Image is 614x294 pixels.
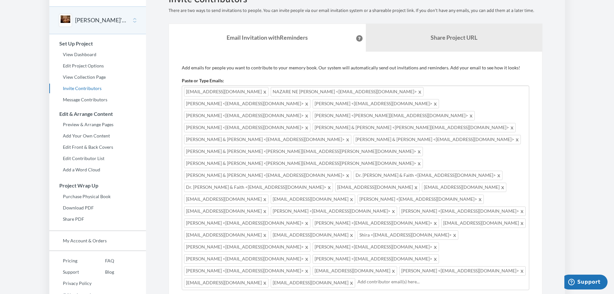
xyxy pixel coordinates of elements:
[184,278,268,288] span: [EMAIL_ADDRESS][DOMAIN_NAME]
[357,230,458,240] span: Shira <[EMAIL_ADDRESS][DOMAIN_NAME]>
[184,230,268,240] span: [EMAIL_ADDRESS][DOMAIN_NAME]
[49,72,146,82] a: View Collection Page
[184,87,268,96] span: [EMAIL_ADDRESS][DOMAIN_NAME]
[441,218,526,228] span: [EMAIL_ADDRESS][DOMAIN_NAME]
[49,267,92,277] a: Support
[49,279,92,288] a: Privacy Policy
[182,65,529,71] p: Add emails for people you want to contribute to your memory book. Our system will automatically s...
[184,266,310,276] span: [PERSON_NAME] <[EMAIL_ADDRESS][DOMAIN_NAME]>
[49,192,146,201] a: Purchase Physical Book
[357,278,527,285] input: Add contributor email(s) here...
[271,87,424,96] span: NAZARE NE [PERSON_NAME] <[EMAIL_ADDRESS][DOMAIN_NAME]>
[184,207,268,216] span: [EMAIL_ADDRESS][DOMAIN_NAME]
[184,111,310,120] span: [PERSON_NAME] <[EMAIL_ADDRESS][DOMAIN_NAME]>
[227,34,308,41] strong: Email Invitation with Reminders
[184,159,423,168] span: [PERSON_NAME] & [PERSON_NAME] <[PERSON_NAME][EMAIL_ADDRESS][PERSON_NAME][DOMAIN_NAME]>
[49,50,146,59] a: View Dashboard
[313,242,439,252] span: [PERSON_NAME] <[EMAIL_ADDRESS][DOMAIN_NAME]>
[564,275,608,291] iframe: Opens a widget where you can chat to one of our agents
[313,111,475,120] span: [PERSON_NAME] <[PERSON_NAME][EMAIL_ADDRESS][DOMAIN_NAME]>
[182,77,224,84] label: Paste or Type Emails:
[184,147,423,156] span: [PERSON_NAME] & [PERSON_NAME] <[PERSON_NAME][EMAIL_ADDRESS][PERSON_NAME][DOMAIN_NAME]>
[50,41,146,46] h3: Set Up Project
[184,99,310,108] span: [PERSON_NAME] <[EMAIL_ADDRESS][DOMAIN_NAME]>
[399,207,526,216] span: [PERSON_NAME] <[EMAIL_ADDRESS][DOMAIN_NAME]>
[49,61,146,71] a: Edit Project Options
[184,195,268,204] span: [EMAIL_ADDRESS][DOMAIN_NAME]
[49,236,146,246] a: My Account & Orders
[49,142,146,152] a: Edit Front & Back Covers
[75,16,127,25] button: [PERSON_NAME]'s Birthday Book of Memories
[313,254,439,264] span: [PERSON_NAME] <[EMAIL_ADDRESS][DOMAIN_NAME]>
[422,183,506,192] span: [EMAIL_ADDRESS][DOMAIN_NAME]
[49,214,146,224] a: Share PDF
[184,135,351,144] span: [PERSON_NAME] & [PERSON_NAME] <[EMAIL_ADDRESS][DOMAIN_NAME]>
[313,218,439,228] span: [PERSON_NAME] <[EMAIL_ADDRESS][DOMAIN_NAME]>
[184,171,351,180] span: [PERSON_NAME] & [PERSON_NAME] <[EMAIL_ADDRESS][DOMAIN_NAME]>
[49,154,146,163] a: Edit Contributor List
[271,278,355,288] span: [EMAIL_ADDRESS][DOMAIN_NAME]
[313,99,439,108] span: [PERSON_NAME] <[EMAIL_ADDRESS][DOMAIN_NAME]>
[49,95,146,105] a: Message Contributors
[49,203,146,213] a: Download PDF
[184,123,310,132] span: [PERSON_NAME] <[EMAIL_ADDRESS][DOMAIN_NAME]>
[92,256,114,266] a: FAQ
[49,131,146,141] a: Add Your Own Content
[92,267,114,277] a: Blog
[271,207,397,216] span: [PERSON_NAME] <[EMAIL_ADDRESS][DOMAIN_NAME]>
[184,254,310,264] span: [PERSON_NAME] <[EMAIL_ADDRESS][DOMAIN_NAME]>
[184,242,310,252] span: [PERSON_NAME] <[EMAIL_ADDRESS][DOMAIN_NAME]>
[184,218,310,228] span: [PERSON_NAME] <[EMAIL_ADDRESS][DOMAIN_NAME]>
[354,135,521,144] span: [PERSON_NAME] & [PERSON_NAME] <[EMAIL_ADDRESS][DOMAIN_NAME]>
[49,165,146,175] a: Add a Word Cloud
[49,256,92,266] a: Pricing
[313,266,397,276] span: [EMAIL_ADDRESS][DOMAIN_NAME]
[49,84,146,93] a: Invite Contributors
[169,7,542,14] p: There are two ways to send invitations to people. You can invite people via our email invitation ...
[354,171,502,180] span: Dr. [PERSON_NAME] & Faith <[EMAIL_ADDRESS][DOMAIN_NAME]>
[313,123,516,132] span: [PERSON_NAME] & [PERSON_NAME] <[PERSON_NAME][EMAIL_ADDRESS][DOMAIN_NAME]>
[335,183,420,192] span: [EMAIL_ADDRESS][DOMAIN_NAME]
[431,34,477,41] b: Share Project URL
[357,195,484,204] span: [PERSON_NAME] <[EMAIL_ADDRESS][DOMAIN_NAME]>
[184,183,333,192] span: Dr. [PERSON_NAME] & Faith <[EMAIL_ADDRESS][DOMAIN_NAME]>
[271,230,355,240] span: [EMAIL_ADDRESS][DOMAIN_NAME]
[49,120,146,129] a: Preview & Arrange Pages
[399,266,526,276] span: [PERSON_NAME] <[EMAIL_ADDRESS][DOMAIN_NAME]>
[50,183,146,188] h3: Project Wrap Up
[271,195,355,204] span: [EMAIL_ADDRESS][DOMAIN_NAME]
[50,111,146,117] h3: Edit & Arrange Content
